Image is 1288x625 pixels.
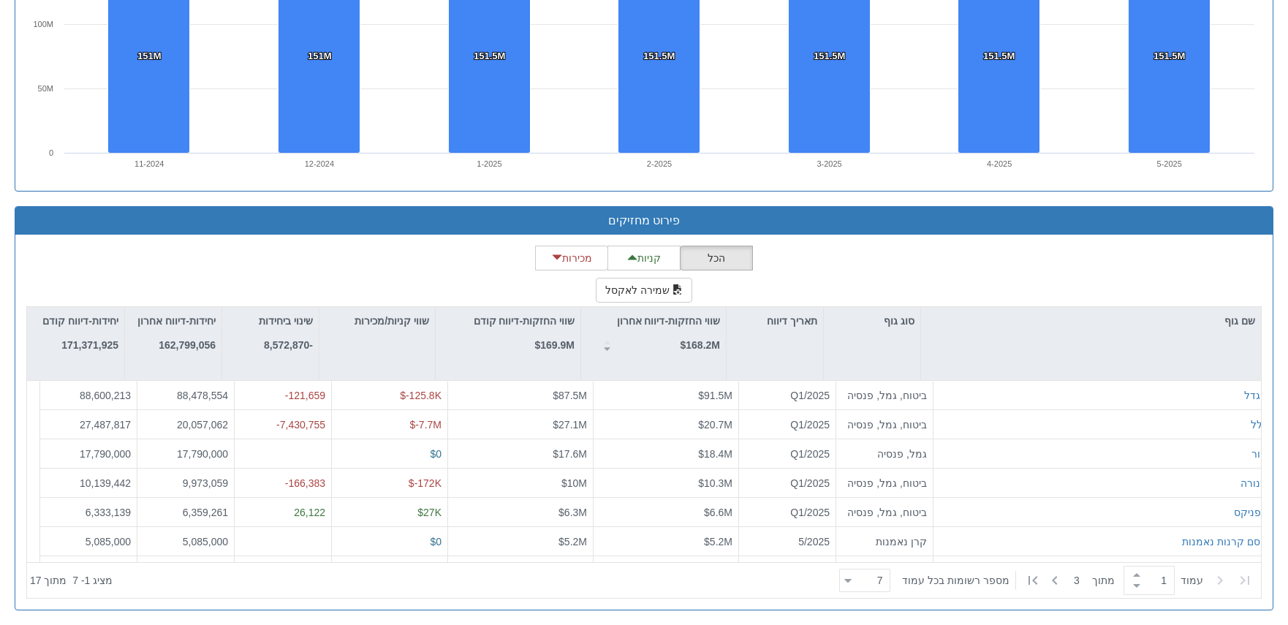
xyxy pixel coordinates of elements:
div: 88,478,554 [143,388,228,403]
div: 5,085,000 [143,534,228,549]
tspan: 151.5M [1153,50,1185,61]
span: $17.6M [553,448,587,460]
button: מכירות [535,246,608,270]
span: $6.6M [704,507,732,518]
div: 20,057,062 [143,417,228,432]
span: ‏עמוד [1181,573,1203,588]
span: $0 [430,536,442,548]
text: 2-2025 [647,159,672,168]
div: Q1/2025 [745,476,830,490]
button: מור [1251,447,1268,461]
div: 27,487,817 [46,417,131,432]
button: מגדל [1244,388,1268,403]
div: Q1/2025 [745,505,830,520]
div: -7,430,755 [240,417,325,432]
tspan: 151.5M [983,50,1015,61]
button: הפניקס [1234,505,1268,520]
text: 0 [49,148,53,157]
p: שינוי ביחידות [259,313,313,329]
div: ביטוח, גמל, פנסיה [842,476,927,490]
text: 3-2025 [817,159,841,168]
text: 100M [33,20,53,29]
div: גמל, פנסיה [842,447,927,461]
div: 5,085,000 [46,534,131,549]
div: 26,122 [240,505,325,520]
strong: $169.9M [535,339,575,351]
div: ביטוח, גמל, פנסיה [842,505,927,520]
div: 6,333,139 [46,505,131,520]
strong: 171,371,925 [61,339,118,351]
div: 88,600,213 [46,388,131,403]
tspan: 151.5M [814,50,845,61]
div: Q1/2025 [745,447,830,461]
span: $5.2M [558,536,587,548]
span: $5.2M [704,536,732,548]
div: Q1/2025 [745,417,830,432]
p: יחידות-דיווח אחרון [137,313,216,329]
div: -121,659 [240,388,325,403]
p: יחידות-דיווח קודם [42,313,118,329]
strong: -8,572,870 [264,339,313,351]
div: -166,383 [240,476,325,490]
text: 11-2024 [135,159,164,168]
span: $-172K [409,477,442,489]
text: 5-2025 [1157,159,1182,168]
div: שווי קניות/מכירות [319,307,435,335]
strong: $168.2M [681,339,720,351]
span: $18.4M [698,448,732,460]
text: 4-2025 [987,159,1012,168]
div: 10,139,442 [46,476,131,490]
button: הכל [680,246,753,270]
span: $-125.8K [400,390,442,401]
span: $87.5M [553,390,587,401]
text: 50M [38,84,53,93]
span: 3 [1074,573,1092,588]
div: 17,790,000 [46,447,131,461]
span: $10M [561,477,587,489]
tspan: 151M [308,50,332,61]
span: $-7.7M [409,419,442,431]
span: $20.7M [698,419,732,431]
p: שווי החזקות-דיווח קודם [474,313,575,329]
span: $0 [430,448,442,460]
div: 17,790,000 [143,447,228,461]
span: $6.3M [558,507,587,518]
tspan: 151.5M [474,50,505,61]
div: ‏מציג 1 - 7 ‏ מתוך 17 [30,564,113,596]
div: ביטוח, גמל, פנסיה [842,417,927,432]
button: מנורה [1240,476,1268,490]
p: שווי החזקות-דיווח אחרון [617,313,720,329]
span: $27.1M [553,419,587,431]
span: $91.5M [698,390,732,401]
span: $27K [417,507,442,518]
tspan: 151.5M [643,50,675,61]
button: שמירה לאקסל [596,278,692,303]
div: 5/2025 [745,534,830,549]
span: ‏מספר רשומות בכל עמוד [902,573,1009,588]
button: קניות [607,246,681,270]
div: ‏ מתוך [833,564,1258,596]
div: ביטוח, גמל, פנסיה [842,388,927,403]
div: קרן נאמנות [842,534,927,549]
strong: 162,799,056 [159,339,216,351]
div: 6,359,261 [143,505,228,520]
text: 12-2024 [305,159,334,168]
div: 9,973,059 [143,476,228,490]
div: תאריך דיווח [727,307,823,335]
button: כלל [1251,417,1268,432]
text: 1-2025 [477,159,501,168]
tspan: 151M [137,50,162,61]
div: שם גוף [921,307,1261,335]
div: סוג גוף [824,307,920,335]
h3: פירוט מחזיקים [26,214,1262,227]
div: Q1/2025 [745,388,830,403]
button: קסם קרנות נאמנות [1182,534,1268,549]
span: $10.3M [698,477,732,489]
